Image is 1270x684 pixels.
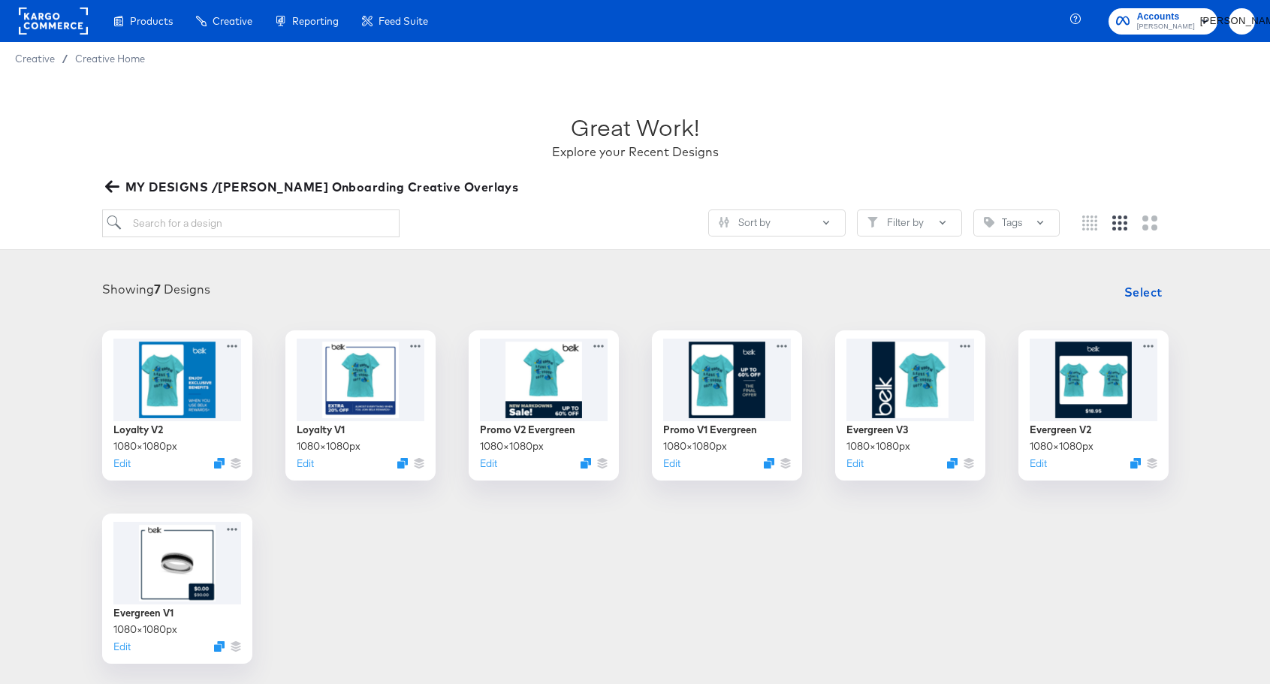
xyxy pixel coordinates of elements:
svg: Duplicate [214,641,225,652]
input: Search for a design [102,209,400,237]
svg: Filter [867,217,878,227]
button: Edit [113,457,131,471]
button: MY DESIGNS /[PERSON_NAME] Onboarding Creative Overlays [102,176,525,197]
button: Edit [846,457,864,471]
span: Products [130,15,173,27]
button: Edit [297,457,314,471]
div: Explore your Recent Designs [552,143,719,161]
button: Accounts[PERSON_NAME] [1109,8,1217,35]
svg: Duplicate [1130,458,1141,469]
div: 1080 × 1080 px [480,439,544,453]
div: 1080 × 1080 px [846,439,910,453]
div: Loyalty V11080×1080pxEditDuplicate [285,330,436,481]
div: Promo V1 Evergreen1080×1080pxEditDuplicate [652,330,802,481]
div: Loyalty V21080×1080pxEditDuplicate [102,330,252,481]
button: FilterFilter by [857,209,962,237]
span: [PERSON_NAME] [1235,13,1249,30]
div: Promo V2 Evergreen [480,423,575,437]
div: Evergreen V3 [846,423,908,437]
button: SlidersSort by [708,209,846,237]
svg: Tag [984,217,994,227]
div: Evergreen V1 [113,606,173,620]
span: Accounts [1137,9,1195,25]
div: Evergreen V11080×1080pxEditDuplicate [102,514,252,664]
button: TagTags [973,209,1060,237]
button: Select [1118,277,1169,307]
span: Creative [213,15,252,27]
span: Select [1124,282,1163,303]
div: 1080 × 1080 px [113,622,177,637]
span: MY DESIGNS /[PERSON_NAME] Onboarding Creative Overlays [108,176,519,197]
button: Edit [1030,457,1047,471]
div: Loyalty V2 [113,423,163,437]
div: Evergreen V21080×1080pxEditDuplicate [1018,330,1169,481]
button: Edit [663,457,680,471]
button: Edit [113,640,131,654]
div: Evergreen V31080×1080pxEditDuplicate [835,330,985,481]
svg: Duplicate [764,458,774,469]
svg: Duplicate [947,458,958,469]
svg: Large grid [1142,215,1157,231]
button: Edit [480,457,497,471]
svg: Small grid [1082,215,1097,231]
div: Evergreen V2 [1030,423,1091,437]
svg: Medium grid [1112,215,1127,231]
svg: Sliders [719,217,729,227]
svg: Duplicate [214,458,225,469]
svg: Duplicate [397,458,408,469]
strong: 7 [154,282,161,297]
a: Creative Home [75,53,145,65]
svg: Duplicate [581,458,591,469]
span: Feed Suite [379,15,428,27]
div: 1080 × 1080 px [663,439,727,453]
span: / [55,53,75,65]
span: Creative [15,53,55,65]
div: 1080 × 1080 px [113,439,177,453]
div: Showing Designs [102,281,210,298]
div: 1080 × 1080 px [297,439,360,453]
button: [PERSON_NAME] [1229,8,1255,35]
div: Loyalty V1 [297,423,345,437]
span: Reporting [292,15,339,27]
div: 1080 × 1080 px [1030,439,1094,453]
span: [PERSON_NAME] [1137,21,1195,33]
div: Promo V1 Evergreen [663,423,757,437]
div: Promo V2 Evergreen1080×1080pxEditDuplicate [469,330,619,481]
div: Great Work! [571,111,699,143]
